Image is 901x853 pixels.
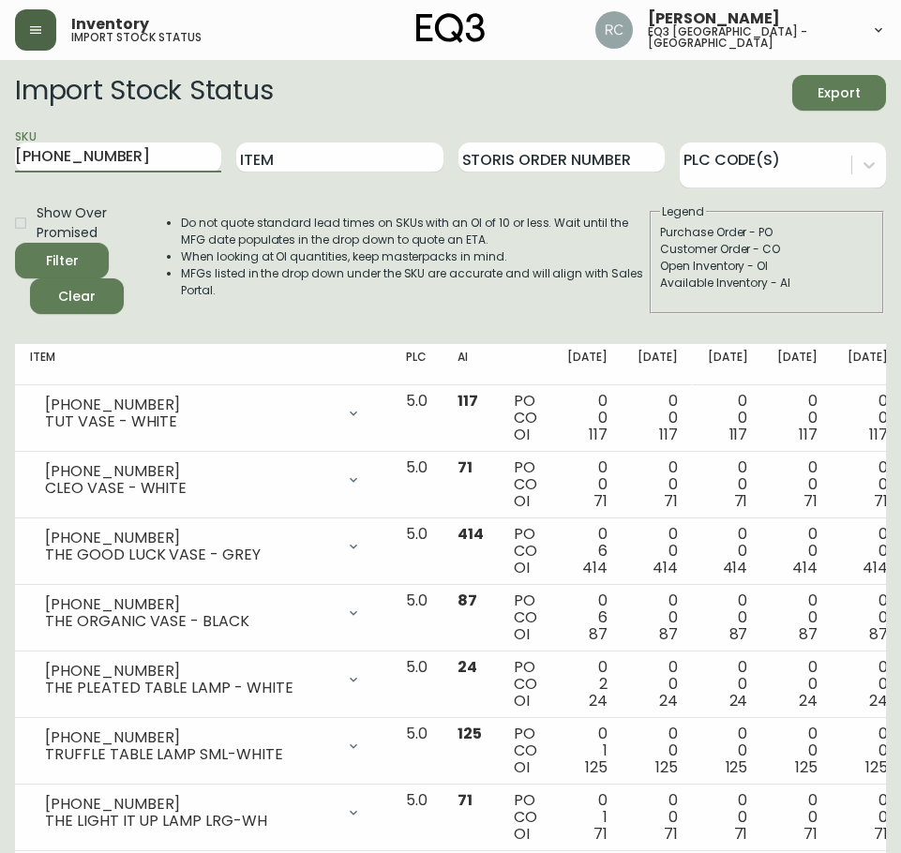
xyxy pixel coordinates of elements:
[45,613,335,630] div: THE ORGANIC VASE - BLACK
[869,690,888,711] span: 24
[664,490,678,512] span: 71
[45,813,335,830] div: THE LIGHT IT UP LAMP LRG-WH
[708,393,748,443] div: 0 0
[777,726,818,776] div: 0 0
[795,756,818,778] span: 125
[30,526,376,567] div: [PHONE_NUMBER]THE GOOD LUCK VASE - GREY
[391,585,443,651] td: 5.0
[648,11,780,26] span: [PERSON_NAME]
[514,490,530,512] span: OI
[660,241,874,258] div: Customer Order - CO
[15,75,273,111] h2: Import Stock Status
[514,459,537,510] div: PO CO
[514,726,537,776] div: PO CO
[391,452,443,518] td: 5.0
[869,424,888,445] span: 117
[729,424,748,445] span: 117
[638,659,678,710] div: 0 0
[638,459,678,510] div: 0 0
[648,26,856,49] h5: eq3 [GEOGRAPHIC_DATA] - [GEOGRAPHIC_DATA]
[799,424,818,445] span: 117
[45,413,335,430] div: TUT VASE - WHITE
[46,249,79,273] div: Filter
[45,796,335,813] div: [PHONE_NUMBER]
[514,623,530,645] span: OI
[30,726,376,767] div: [PHONE_NUMBER]TRUFFLE TABLE LAMP SML-WHITE
[514,424,530,445] span: OI
[458,656,477,678] span: 24
[45,285,109,308] span: Clear
[582,557,608,578] span: 414
[807,82,871,105] span: Export
[514,690,530,711] span: OI
[803,823,818,845] span: 71
[660,203,706,220] legend: Legend
[567,592,608,643] div: 0 6
[638,393,678,443] div: 0 0
[638,792,678,843] div: 0 0
[874,823,888,845] span: 71
[777,526,818,576] div: 0 0
[567,459,608,510] div: 0 0
[567,792,608,843] div: 0 1
[762,344,833,385] th: [DATE]
[874,490,888,512] span: 71
[708,526,748,576] div: 0 0
[638,726,678,776] div: 0 0
[708,792,748,843] div: 0 0
[659,690,678,711] span: 24
[458,590,477,611] span: 87
[729,623,748,645] span: 87
[777,393,818,443] div: 0 0
[723,557,748,578] span: 414
[30,393,376,434] div: [PHONE_NUMBER]TUT VASE - WHITE
[865,756,888,778] span: 125
[655,756,678,778] span: 125
[514,659,537,710] div: PO CO
[71,32,202,43] h5: import stock status
[593,490,608,512] span: 71
[729,690,748,711] span: 24
[552,344,623,385] th: [DATE]
[181,215,648,248] li: Do not quote standard lead times on SKUs with an OI of 10 or less. Wait until the MFG date popula...
[514,823,530,845] span: OI
[45,680,335,696] div: THE PLEATED TABLE LAMP - WHITE
[37,203,128,243] span: Show Over Promised
[595,11,633,49] img: 75cc83b809079a11c15b21e94bbc0507
[659,623,678,645] span: 87
[792,557,818,578] span: 414
[45,663,335,680] div: [PHONE_NUMBER]
[863,557,888,578] span: 414
[567,726,608,776] div: 0 1
[660,224,874,241] div: Purchase Order - PO
[45,596,335,613] div: [PHONE_NUMBER]
[848,459,888,510] div: 0 0
[514,393,537,443] div: PO CO
[693,344,763,385] th: [DATE]
[848,393,888,443] div: 0 0
[443,344,499,385] th: AI
[514,792,537,843] div: PO CO
[30,792,376,833] div: [PHONE_NUMBER]THE LIGHT IT UP LAMP LRG-WH
[593,823,608,845] span: 71
[30,459,376,501] div: [PHONE_NUMBER]CLEO VASE - WHITE
[458,390,478,412] span: 117
[734,490,748,512] span: 71
[45,530,335,546] div: [PHONE_NUMBER]
[777,592,818,643] div: 0 0
[803,490,818,512] span: 71
[848,526,888,576] div: 0 0
[585,756,608,778] span: 125
[458,523,484,545] span: 414
[45,546,335,563] div: THE GOOD LUCK VASE - GREY
[391,718,443,785] td: 5.0
[660,258,874,275] div: Open Inventory - OI
[514,557,530,578] span: OI
[391,518,443,585] td: 5.0
[15,243,109,278] button: Filter
[589,424,608,445] span: 117
[181,248,648,265] li: When looking at OI quantities, keep masterpacks in mind.
[792,75,886,111] button: Export
[848,592,888,643] div: 0 0
[708,459,748,510] div: 0 0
